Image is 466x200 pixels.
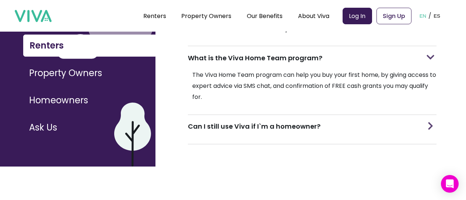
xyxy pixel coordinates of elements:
img: purple cloud [114,103,151,167]
h3: What is the Viva Home Team program? [188,53,322,63]
a: Ask Us [23,117,155,144]
button: Property Owners [23,63,155,84]
button: Ask Us [23,117,155,138]
button: Renters [23,35,155,57]
img: arrow for minimizing [427,52,434,63]
a: Log In [343,8,372,24]
a: Sign Up [376,8,411,24]
img: viva [15,10,52,22]
div: About Viva [298,7,329,25]
button: EN [417,4,429,27]
a: Property Owners [181,12,231,20]
button: Homeowners [23,90,155,111]
div: Can I still use Viva if I`m a homeowner?arrow for minimizing [188,115,437,138]
p: / [428,10,431,21]
div: Open Intercom Messenger [441,175,459,193]
p: The Viva Home Team program can help you buy your first home, by giving access to expert advice vi... [188,69,437,103]
a: Property Owners [23,63,155,90]
div: What is the Viva Home Team program?arrow for minimizing [188,46,437,69]
a: Renters [23,35,155,63]
button: ES [431,4,442,27]
div: Our Benefits [247,7,283,25]
h3: Can I still use Viva if I`m a homeowner? [188,121,320,131]
img: white cloud [57,34,99,59]
a: Homeowners [23,90,155,117]
img: arrow for minimizing [425,122,436,130]
a: Renters [143,12,166,20]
